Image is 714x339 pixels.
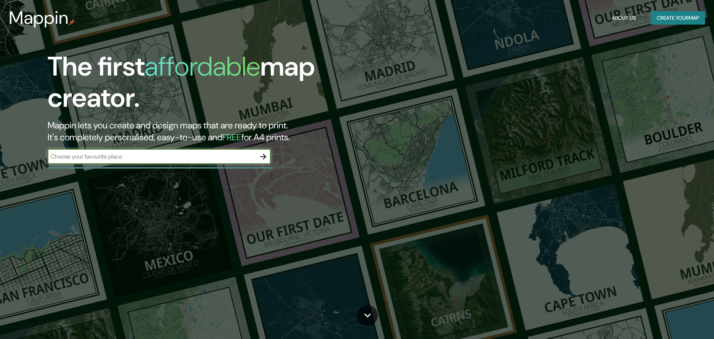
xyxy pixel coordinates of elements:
button: Create yourmap [651,11,705,25]
button: About Us [609,11,639,25]
iframe: Help widget launcher [648,310,706,331]
h5: FREE [222,131,241,143]
input: Choose your favourite place [48,152,256,161]
h3: Mappin [9,7,69,28]
h1: affordable [145,49,260,84]
h1: The first map creator. [48,51,405,119]
img: mappin-pin [69,19,75,25]
h2: Mappin lets you create and design maps that are ready to print. It's completely personalised, eas... [48,119,405,143]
